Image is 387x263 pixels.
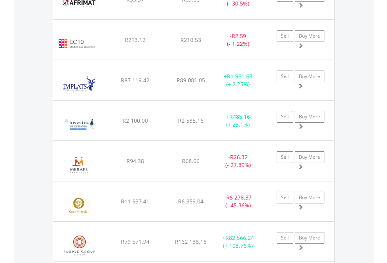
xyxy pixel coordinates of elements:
span: R213.12 [125,36,146,44]
span: R2 585.16 [178,117,203,124]
span: R68.06 [182,157,200,165]
img: EC10.EC.EC10.png [57,30,97,58]
div: + (+ 103.76%) [214,234,263,250]
img: EQU.ZA.PPE.png [57,232,102,259]
img: EQU.ZA.IMP.png [57,70,101,98]
img: EQU.ZA.ORN.png [57,191,101,219]
a: Buy More [295,232,324,244]
div: - (- 27.89%) [214,153,263,169]
span: R6 359.04 [178,198,203,205]
span: R2 100.00 [122,117,148,124]
a: Buy More [295,30,324,42]
a: Sell [277,71,293,82]
a: Sell [277,30,293,42]
span: R210.53 [180,36,201,44]
span: R26.32 [230,153,248,161]
a: Buy More [295,192,324,203]
a: Sell [277,151,293,163]
img: EQU.ZA.FNIB01.png [57,111,102,138]
span: R82 566.24 [225,234,254,241]
div: - (- 1.22%) [214,32,263,48]
a: Sell [277,232,293,244]
span: R11 637.41 [121,198,149,205]
a: Buy More [295,151,324,163]
div: - (- 45.36%) [214,194,263,209]
span: R485.16 [229,113,250,120]
span: R94.38 [126,157,144,165]
div: + (+ 2.25%) [214,73,263,88]
span: R2.59 [232,32,246,40]
span: R79 571.94 [121,238,149,245]
span: R87 119.42 [121,76,149,84]
span: R89 081.05 [176,76,205,84]
a: Sell [277,192,293,203]
img: EQU.ZA.MRF.png [57,151,101,179]
span: R162 138.18 [175,238,207,245]
div: + (+ 23.1%) [214,113,263,129]
a: Sell [277,111,293,123]
span: R1 961.63 [227,73,252,80]
a: Buy More [295,111,324,123]
span: R5 278.37 [226,194,252,201]
a: Buy More [295,71,324,82]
